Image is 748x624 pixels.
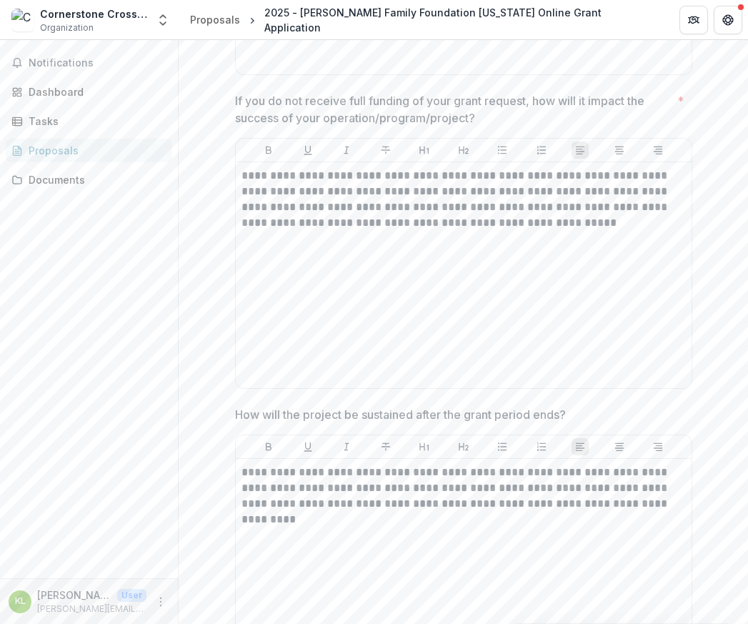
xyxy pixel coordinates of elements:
[184,9,246,30] a: Proposals
[338,438,355,455] button: Italicize
[235,406,566,423] p: How will the project be sustained after the grant period ends?
[455,142,472,159] button: Heading 2
[6,168,172,192] a: Documents
[377,142,394,159] button: Strike
[37,603,146,615] p: [PERSON_NAME][EMAIL_ADDRESS][DOMAIN_NAME]
[184,2,662,38] nav: breadcrumb
[29,143,161,158] div: Proposals
[416,438,433,455] button: Heading 1
[235,92,672,127] p: If you do not receive full funding of your grant request, how will it impact the success of your ...
[40,6,147,21] div: Cornerstone Crossroads Academy Inc
[572,142,589,159] button: Align Left
[533,142,550,159] button: Ordered List
[29,114,161,129] div: Tasks
[455,438,472,455] button: Heading 2
[714,6,742,34] button: Get Help
[494,438,511,455] button: Bullet List
[679,6,708,34] button: Partners
[117,589,146,602] p: User
[6,80,172,104] a: Dashboard
[572,438,589,455] button: Align Left
[40,21,94,34] span: Organization
[611,438,628,455] button: Align Center
[264,5,657,35] div: 2025 - [PERSON_NAME] Family Foundation [US_STATE] Online Grant Application
[260,142,277,159] button: Bold
[6,139,172,162] a: Proposals
[299,142,316,159] button: Underline
[29,57,166,69] span: Notifications
[649,142,667,159] button: Align Right
[260,438,277,455] button: Bold
[29,172,161,187] div: Documents
[37,588,111,603] p: [PERSON_NAME]
[15,597,26,606] div: Kristi Lichtenberg
[6,51,172,74] button: Notifications
[299,438,316,455] button: Underline
[153,6,173,34] button: Open entity switcher
[11,9,34,31] img: Cornerstone Crossroads Academy Inc
[29,84,161,99] div: Dashboard
[6,109,172,133] a: Tasks
[338,142,355,159] button: Italicize
[416,142,433,159] button: Heading 1
[533,438,550,455] button: Ordered List
[190,12,240,27] div: Proposals
[377,438,394,455] button: Strike
[649,438,667,455] button: Align Right
[152,593,169,610] button: More
[494,142,511,159] button: Bullet List
[611,142,628,159] button: Align Center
